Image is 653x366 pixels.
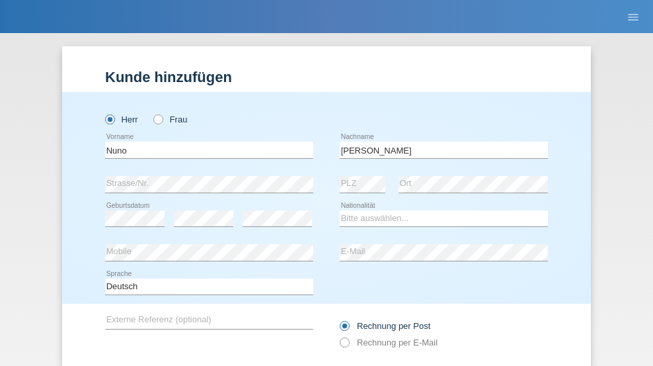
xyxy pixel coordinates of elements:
[340,338,438,347] label: Rechnung per E-Mail
[105,114,114,123] input: Herr
[340,338,348,354] input: Rechnung per E-Mail
[105,114,138,124] label: Herr
[627,11,640,24] i: menu
[153,114,187,124] label: Frau
[105,69,548,85] h1: Kunde hinzufügen
[153,114,162,123] input: Frau
[340,321,348,338] input: Rechnung per Post
[620,13,646,21] a: menu
[340,321,430,331] label: Rechnung per Post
